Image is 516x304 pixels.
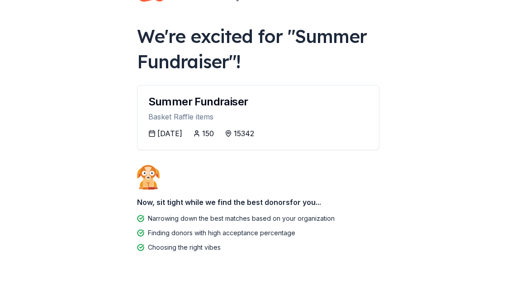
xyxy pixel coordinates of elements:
[137,165,160,189] img: Dog waiting patiently
[157,128,182,139] div: [DATE]
[148,242,221,253] div: Choosing the right vibes
[148,96,368,107] div: Summer Fundraiser
[148,111,368,123] div: Basket Raffle items
[234,128,254,139] div: 15342
[202,128,214,139] div: 150
[137,24,379,74] div: We're excited for " Summer Fundraiser "!
[137,193,379,211] div: Now, sit tight while we find the best donors for you...
[148,228,295,238] div: Finding donors with high acceptance percentage
[148,213,335,224] div: Narrowing down the best matches based on your organization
